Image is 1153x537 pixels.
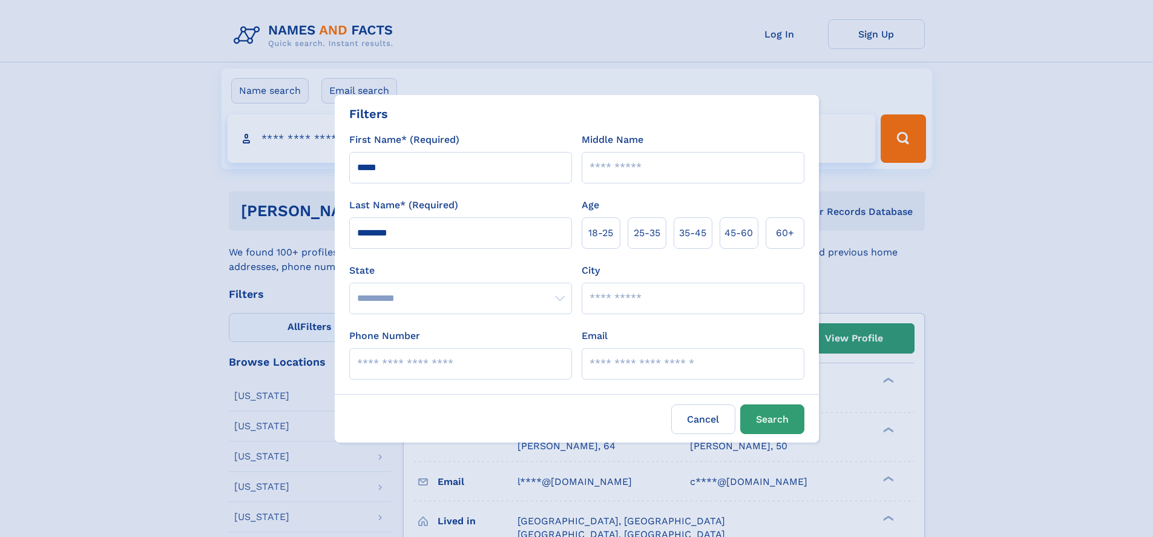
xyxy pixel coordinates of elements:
[349,133,459,147] label: First Name* (Required)
[776,226,794,240] span: 60+
[588,226,613,240] span: 18‑25
[349,105,388,123] div: Filters
[679,226,706,240] span: 35‑45
[671,404,735,434] label: Cancel
[349,263,572,278] label: State
[582,198,599,212] label: Age
[740,404,804,434] button: Search
[582,263,600,278] label: City
[582,133,643,147] label: Middle Name
[349,198,458,212] label: Last Name* (Required)
[349,329,420,343] label: Phone Number
[582,329,608,343] label: Email
[724,226,753,240] span: 45‑60
[634,226,660,240] span: 25‑35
